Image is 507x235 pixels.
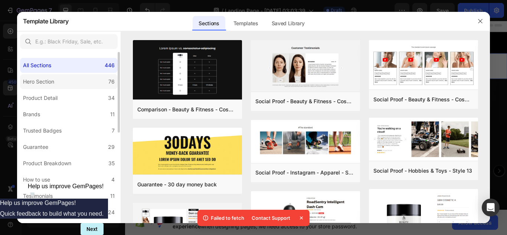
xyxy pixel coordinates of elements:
[9,30,25,36] div: Image
[108,94,115,102] div: 34
[228,16,264,31] div: Templates
[23,159,71,168] div: Product Breakdown
[23,94,58,102] div: Product Detail
[373,95,474,104] div: Social Proof - Beauty & Fitness - Cosmetic - Style 8
[105,61,115,70] div: 446
[369,40,478,91] img: sp8.png
[266,16,311,31] div: Saved Library
[211,214,244,222] p: Failed to fetch
[23,175,50,184] div: How to use
[112,126,115,135] div: 7
[20,34,118,49] input: E.g.: Black Friday, Sale, etc.
[108,159,115,168] div: 35
[251,40,360,93] img: sp16.png
[247,213,295,223] div: Contact Support
[23,110,40,119] div: Brands
[23,77,54,86] div: Hero Section
[193,16,225,31] div: Sections
[23,12,69,31] h2: Template Library
[133,40,242,101] img: c19.png
[482,199,500,216] div: Open Intercom Messenger
[251,120,360,160] img: sp30.png
[23,61,51,70] div: All Sections
[108,143,115,151] div: 29
[137,105,238,114] div: Comparison - Beauty & Fitness - Cosmetic - Ingredients - Style 19
[28,183,104,189] span: Help us improve GemPages!
[108,208,115,217] div: 24
[28,183,104,199] button: Show survey - Help us improve GemPages!
[373,166,472,175] div: Social Proof - Hobbies & Toys - Style 13
[111,175,115,184] div: 4
[156,18,290,37] div: _ong Weekend Sale Up to 50% OFF Shop Now
[23,126,62,135] div: Trusted Badges
[369,118,478,160] img: sp13.png
[133,128,242,176] img: g30.png
[110,192,115,200] div: 11
[208,40,238,70] img: [object Object]
[255,97,356,106] div: Social Proof - Beauty & Fitness - Cosmetic - Style 16
[255,168,356,177] div: Social Proof - Instagram - Apparel - Shoes - Style 30
[23,143,48,151] div: Guarantee
[108,77,115,86] div: 76
[110,110,115,119] div: 11
[137,180,217,189] div: Guarantee - 30 day money back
